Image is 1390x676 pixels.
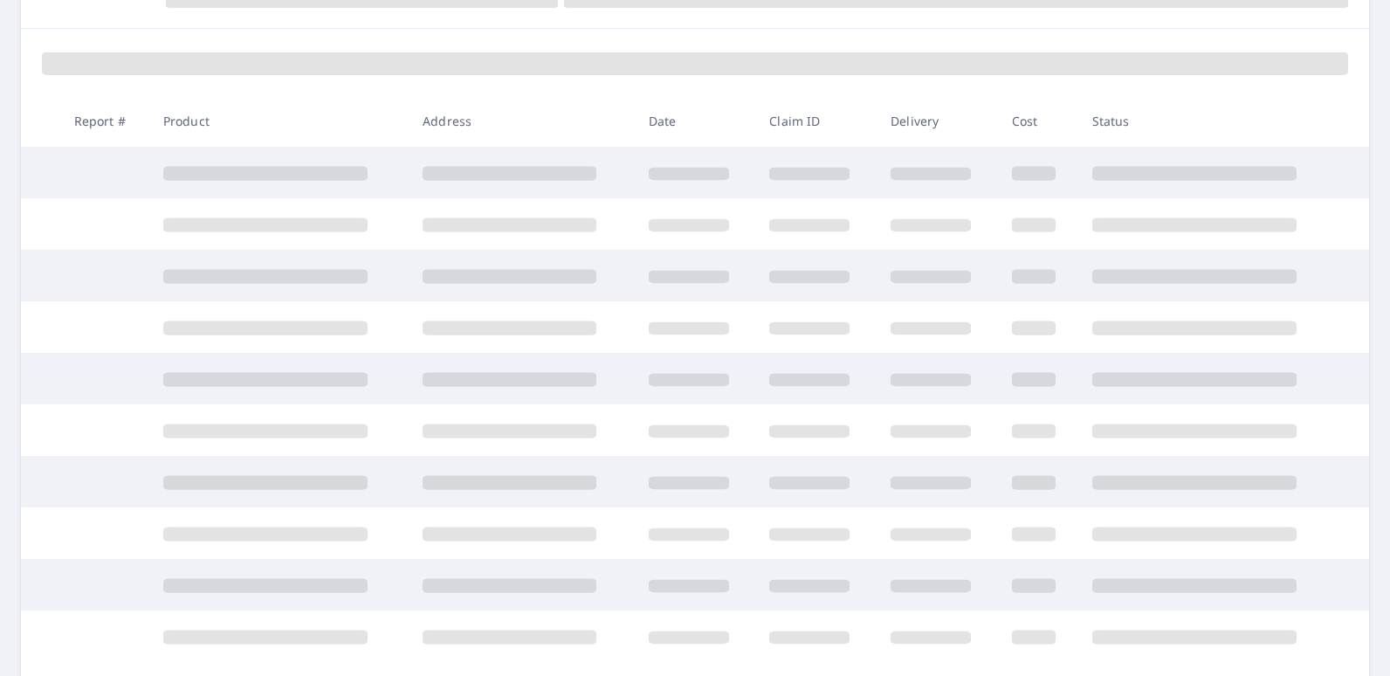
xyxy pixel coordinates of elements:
th: Claim ID [755,95,877,147]
th: Delivery [877,95,998,147]
th: Date [635,95,756,147]
th: Status [1078,95,1338,147]
th: Address [409,95,634,147]
th: Product [149,95,409,147]
th: Report # [60,95,149,147]
th: Cost [998,95,1078,147]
